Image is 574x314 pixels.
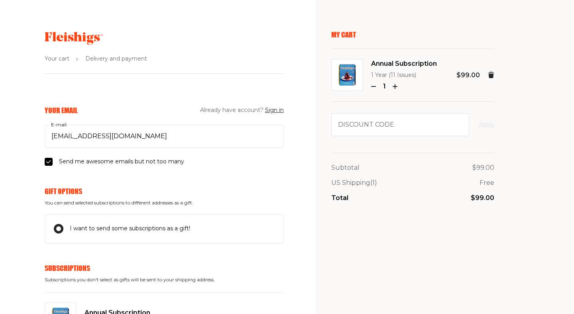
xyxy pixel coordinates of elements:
[45,187,284,196] h6: Gift Options
[45,264,284,273] h6: Subscriptions
[479,120,494,130] button: Apply
[200,106,284,115] span: Already have account?
[371,59,437,69] span: Annual Subscription
[472,163,494,173] p: $99.00
[45,200,284,206] span: You can send selected subscriptions to different addresses as a gift.
[45,106,78,115] h6: Your Email
[45,54,69,64] span: Your cart
[331,193,348,203] p: Total
[45,125,284,148] input: E-mail
[59,157,184,167] span: Send me awesome emails but not too many
[54,224,63,234] input: I want to send some subscriptions as a gift!
[480,178,494,188] p: Free
[70,224,190,234] span: I want to send some subscriptions as a gift!
[265,106,284,115] button: Sign in
[49,120,68,129] label: E-mail
[85,54,147,64] span: Delivery and payment
[471,193,494,203] p: $99.00
[331,178,377,188] p: US Shipping (1)
[456,70,480,80] p: $99.00
[45,277,284,283] span: Subscriptions you don't select as gifts will be sent to your shipping address.
[331,163,360,173] p: Subtotal
[339,64,356,86] img: Annual Subscription Image
[331,30,494,39] p: My Cart
[45,158,53,166] input: Send me awesome emails but not too many
[379,81,389,92] p: 1
[371,71,437,80] p: 1 Year (11 Issues)
[331,113,469,136] input: Discount code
